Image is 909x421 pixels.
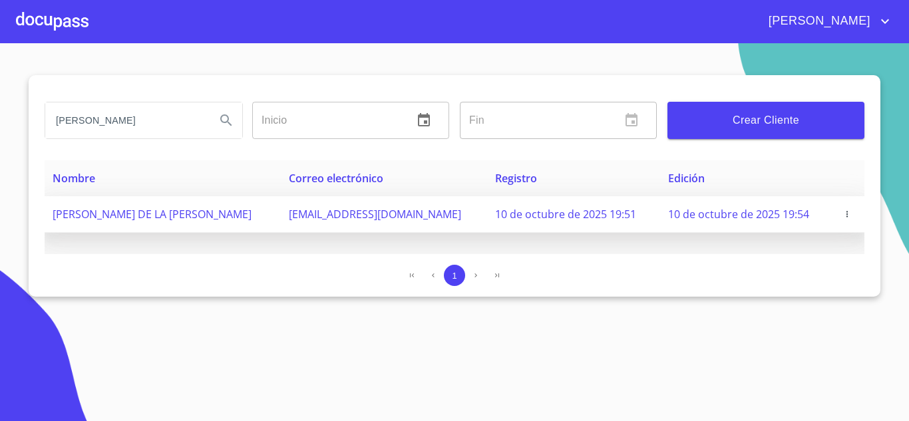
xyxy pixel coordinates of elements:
button: 1 [444,265,465,286]
span: 10 de octubre de 2025 19:54 [668,207,809,221]
span: [PERSON_NAME] DE LA [PERSON_NAME] [53,207,252,221]
span: Nombre [53,171,95,186]
button: Crear Cliente [667,102,864,139]
span: [EMAIL_ADDRESS][DOMAIN_NAME] [289,207,461,221]
span: 1 [452,271,456,281]
input: search [45,102,205,138]
button: Search [210,104,242,136]
span: Registro [495,171,537,186]
span: [PERSON_NAME] [759,11,877,32]
button: account of current user [759,11,893,32]
span: 10 de octubre de 2025 19:51 [495,207,636,221]
span: Crear Cliente [678,111,854,130]
span: Edición [668,171,705,186]
span: Correo electrónico [289,171,383,186]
